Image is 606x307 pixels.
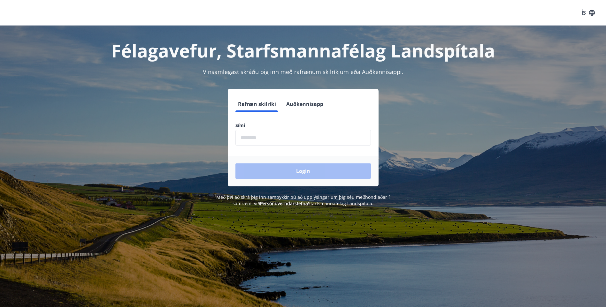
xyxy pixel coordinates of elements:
h1: Félagavefur, Starfsmannafélag Landspítala [81,38,525,63]
button: Auðkennisapp [284,96,326,112]
a: Persónuverndarstefna [260,200,308,206]
span: Með því að skrá þig inn samþykkir þú að upplýsingar um þig séu meðhöndlaðar í samræmi við Starfsm... [216,194,390,206]
button: ÍS [578,7,598,19]
span: Vinsamlegast skráðu þig inn með rafrænum skilríkjum eða Auðkennisappi. [203,68,403,76]
label: Sími [235,122,371,129]
button: Rafræn skilríki [235,96,279,112]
